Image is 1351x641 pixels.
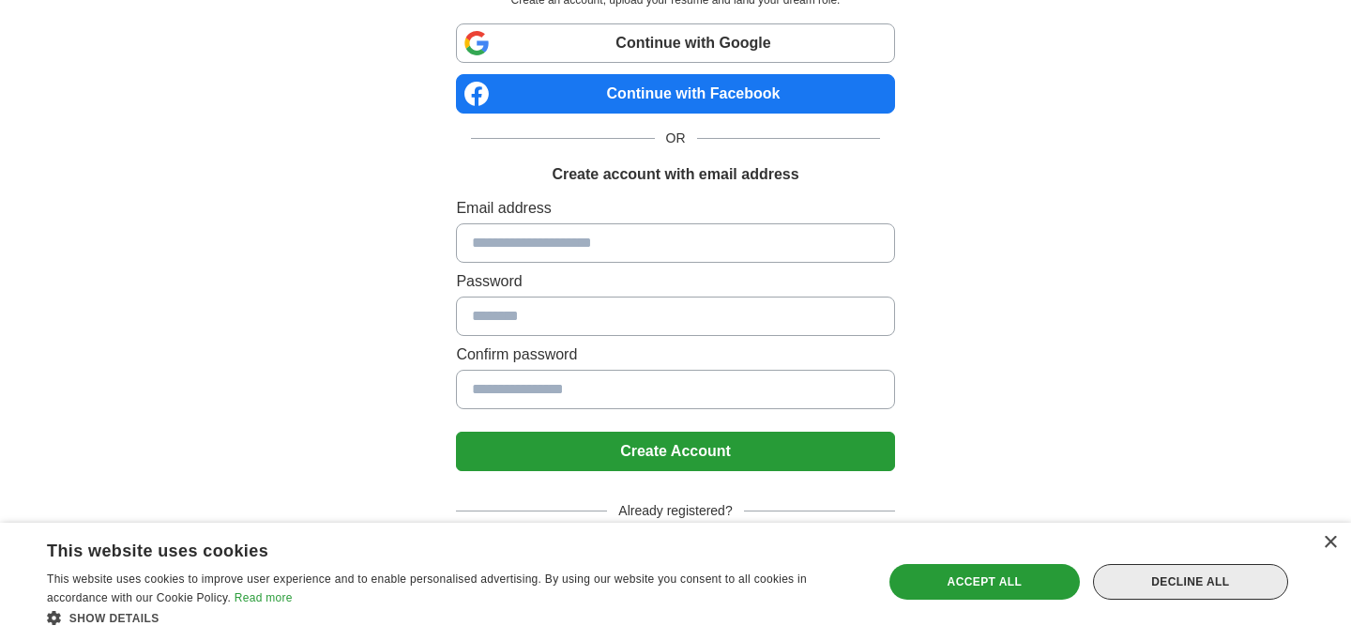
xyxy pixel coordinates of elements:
[47,608,858,627] div: Show details
[552,163,798,186] h1: Create account with email address
[1323,536,1337,550] div: Close
[69,612,159,625] span: Show details
[456,197,894,220] label: Email address
[655,129,697,148] span: OR
[1093,564,1288,600] div: Decline all
[889,564,1080,600] div: Accept all
[456,432,894,471] button: Create Account
[456,270,894,293] label: Password
[235,591,293,604] a: Read more, opens a new window
[47,534,812,562] div: This website uses cookies
[456,343,894,366] label: Confirm password
[456,23,894,63] a: Continue with Google
[607,501,743,521] span: Already registered?
[456,74,894,114] a: Continue with Facebook
[47,572,807,604] span: This website uses cookies to improve user experience and to enable personalised advertising. By u...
